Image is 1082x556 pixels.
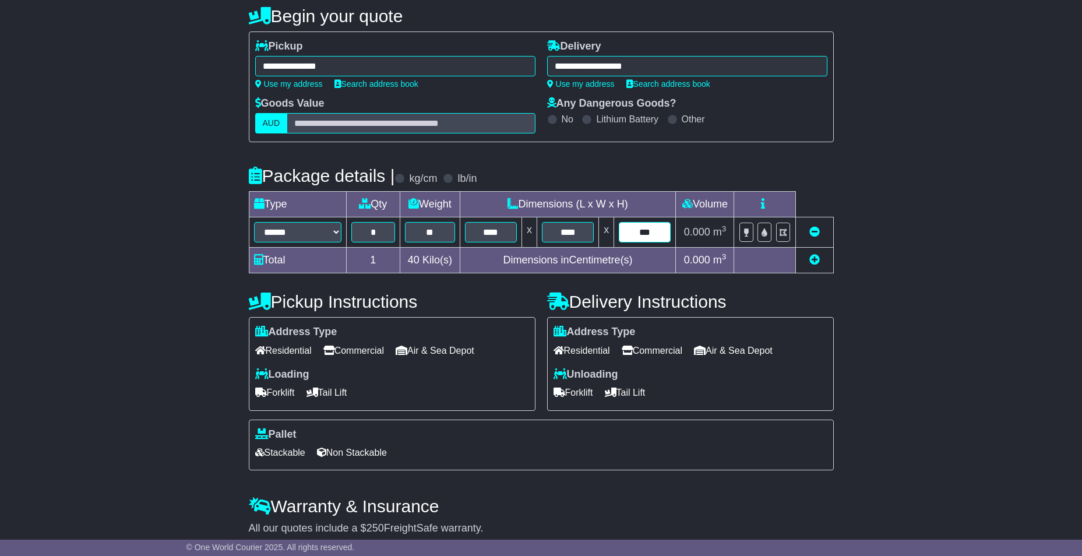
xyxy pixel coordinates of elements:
span: m [713,226,727,238]
a: Use my address [255,79,323,89]
label: No [562,114,573,125]
span: Forklift [255,383,295,402]
span: 0.000 [684,254,710,266]
span: Tail Lift [306,383,347,402]
label: Lithium Battery [596,114,658,125]
h4: Pickup Instructions [249,292,535,311]
td: 1 [346,248,400,273]
label: lb/in [457,173,477,185]
label: Delivery [547,40,601,53]
td: Qty [346,192,400,217]
td: Kilo(s) [400,248,460,273]
span: Air & Sea Depot [396,342,474,360]
a: Search address book [626,79,710,89]
a: Add new item [809,254,820,266]
td: x [521,217,537,248]
span: m [713,254,727,266]
a: Search address book [334,79,418,89]
span: 40 [408,254,420,266]
span: Commercial [323,342,384,360]
span: Tail Lift [605,383,646,402]
h4: Package details | [249,166,395,185]
span: Air & Sea Depot [694,342,773,360]
label: Goods Value [255,97,325,110]
label: Address Type [255,326,337,339]
td: Weight [400,192,460,217]
h4: Warranty & Insurance [249,497,834,516]
td: Type [249,192,346,217]
td: Dimensions in Centimetre(s) [460,248,676,273]
span: © One World Courier 2025. All rights reserved. [186,543,355,552]
sup: 3 [722,224,727,233]
div: All our quotes include a $ FreightSafe warranty. [249,522,834,535]
h4: Begin your quote [249,6,834,26]
span: Non Stackable [317,444,387,462]
span: Commercial [622,342,682,360]
label: Pickup [255,40,303,53]
td: x [599,217,614,248]
span: Stackable [255,444,305,462]
label: Loading [255,368,309,381]
label: Address Type [554,326,636,339]
a: Use my address [547,79,615,89]
label: Unloading [554,368,618,381]
h4: Delivery Instructions [547,292,834,311]
span: 250 [366,522,384,534]
span: Forklift [554,383,593,402]
td: Dimensions (L x W x H) [460,192,676,217]
td: Volume [676,192,734,217]
span: 0.000 [684,226,710,238]
a: Remove this item [809,226,820,238]
label: Any Dangerous Goods? [547,97,676,110]
label: Pallet [255,428,297,441]
label: Other [682,114,705,125]
label: AUD [255,113,288,133]
sup: 3 [722,252,727,261]
td: Total [249,248,346,273]
span: Residential [255,342,312,360]
label: kg/cm [409,173,437,185]
span: Residential [554,342,610,360]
